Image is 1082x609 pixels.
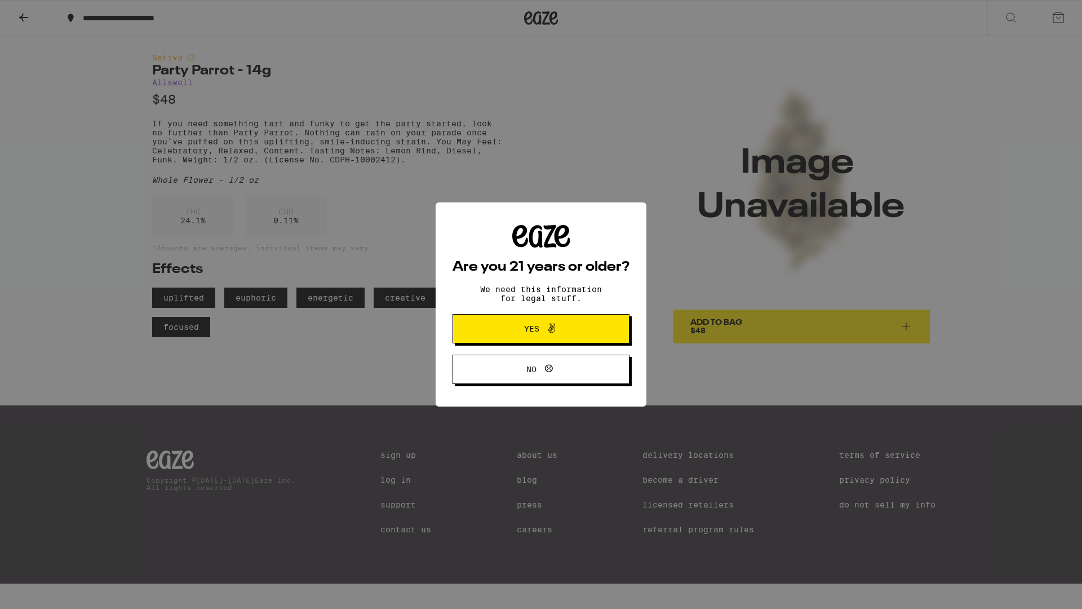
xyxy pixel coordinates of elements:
[453,355,629,384] button: No
[524,325,539,333] span: Yes
[453,314,629,343] button: Yes
[453,261,629,274] h2: Are you 21 years or older?
[471,285,611,303] p: We need this information for legal stuff.
[526,365,536,373] span: No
